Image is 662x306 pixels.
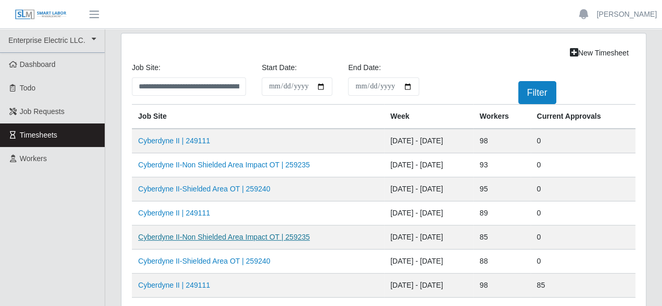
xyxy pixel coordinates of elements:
button: Filter [518,81,556,104]
span: Timesheets [20,131,58,139]
span: Todo [20,84,36,92]
img: SLM Logo [15,9,67,20]
a: Cyberdyne II | 249111 [138,137,210,145]
label: End Date: [348,62,380,73]
td: 93 [473,153,530,177]
td: 85 [473,225,530,250]
td: [DATE] - [DATE] [384,225,474,250]
td: 0 [531,177,635,201]
a: Cyberdyne II-Non Shielded Area Impact OT | 259235 [138,233,310,241]
td: [DATE] - [DATE] [384,177,474,201]
td: 0 [531,153,635,177]
td: 0 [531,250,635,274]
a: Cyberdyne II-Non Shielded Area Impact OT | 259235 [138,161,310,169]
a: Cyberdyne II | 249111 [138,281,210,289]
th: Current Approvals [531,105,635,129]
span: Job Requests [20,107,65,116]
td: 0 [531,225,635,250]
th: Workers [473,105,530,129]
td: [DATE] - [DATE] [384,274,474,298]
th: job site [132,105,384,129]
span: Dashboard [20,60,56,69]
td: 0 [531,129,635,153]
th: Week [384,105,474,129]
td: 85 [531,274,635,298]
a: New Timesheet [563,44,635,62]
td: 0 [531,201,635,225]
td: [DATE] - [DATE] [384,201,474,225]
a: [PERSON_NAME] [597,9,657,20]
span: Workers [20,154,47,163]
a: Cyberdyne II | 249111 [138,209,210,217]
a: Cyberdyne II-Shielded Area OT | 259240 [138,257,270,265]
td: 98 [473,129,530,153]
a: Cyberdyne II-Shielded Area OT | 259240 [138,185,270,193]
td: [DATE] - [DATE] [384,129,474,153]
td: 98 [473,274,530,298]
td: [DATE] - [DATE] [384,153,474,177]
td: 88 [473,250,530,274]
label: job site: [132,62,160,73]
td: [DATE] - [DATE] [384,250,474,274]
label: Start Date: [262,62,297,73]
td: 95 [473,177,530,201]
td: 89 [473,201,530,225]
